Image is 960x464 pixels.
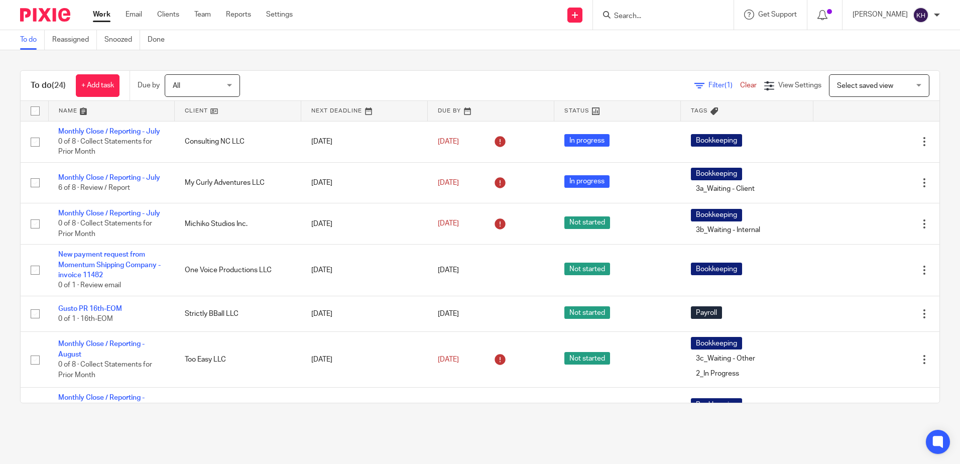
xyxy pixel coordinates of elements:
span: Not started [564,263,610,275]
span: [DATE] [438,179,459,186]
a: Clients [157,10,179,20]
span: [DATE] [438,310,459,317]
span: 0 of 1 · 16th-EOM [58,315,113,322]
td: Too Easy LLC [175,332,301,388]
span: In progress [564,175,610,188]
span: 3b_Waiting - Internal [691,224,765,237]
span: 6 of 8 · Review / Report [58,184,130,191]
a: Monthly Close / Reporting - July [58,210,160,217]
a: Monthly Close / Reporting - August [58,340,145,358]
img: svg%3E [913,7,929,23]
a: Clear [740,82,757,89]
span: 2_In Progress [691,367,744,380]
span: Bookkeeping [691,168,742,180]
a: Email [126,10,142,20]
span: Filter [708,82,740,89]
span: Tags [691,108,708,113]
td: [DATE] [301,388,428,439]
a: Done [148,30,172,50]
span: Bookkeeping [691,398,742,411]
span: Bookkeeping [691,263,742,275]
span: [DATE] [438,267,459,274]
a: Settings [266,10,293,20]
td: Strictly BBall LLC [175,296,301,331]
td: [DATE] [301,203,428,244]
td: [DATE] [301,296,428,331]
p: Due by [138,80,160,90]
td: [DATE] [301,245,428,296]
a: Gusto PR 16th-EOM [58,305,122,312]
span: In progress [564,134,610,147]
a: Reassigned [52,30,97,50]
a: + Add task [76,74,119,97]
span: 3a_Waiting - Client [691,183,760,195]
a: Monthly Close / Reporting - July [58,128,160,135]
td: Consulting NC LLC [175,121,301,162]
span: 3c_Waiting - Other [691,352,760,365]
td: [DATE] [301,162,428,203]
span: Payroll [691,306,722,319]
span: 0 of 8 · Collect Statements for Prior Month [58,138,152,156]
td: [DATE] [301,121,428,162]
p: [PERSON_NAME] [853,10,908,20]
span: Not started [564,216,610,229]
span: Select saved view [837,82,893,89]
a: New payment request from Momentum Shipping Company - invoice 11482 [58,251,161,279]
td: My Curly Adventures LLC [175,388,301,439]
span: All [173,82,180,89]
td: Michiko Studios Inc. [175,203,301,244]
a: Monthly Close / Reporting - August [58,394,145,411]
span: View Settings [778,82,821,89]
span: [DATE] [438,138,459,145]
a: Reports [226,10,251,20]
a: Snoozed [104,30,140,50]
span: (24) [52,81,66,89]
td: [DATE] [301,332,428,388]
a: Work [93,10,110,20]
span: Not started [564,306,610,319]
a: Team [194,10,211,20]
input: Search [613,12,703,21]
span: (1) [725,82,733,89]
span: Get Support [758,11,797,18]
td: My Curly Adventures LLC [175,162,301,203]
span: 0 of 8 · Collect Statements for Prior Month [58,361,152,379]
span: 0 of 8 · Collect Statements for Prior Month [58,220,152,238]
span: Not started [564,352,610,365]
span: [DATE] [438,356,459,363]
td: One Voice Productions LLC [175,245,301,296]
a: To do [20,30,45,50]
span: 0 of 1 · Review email [58,282,121,289]
span: Bookkeeping [691,134,742,147]
span: Bookkeeping [691,337,742,350]
span: [DATE] [438,220,459,227]
img: Pixie [20,8,70,22]
span: Bookkeeping [691,209,742,221]
a: Monthly Close / Reporting - July [58,174,160,181]
h1: To do [31,80,66,91]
